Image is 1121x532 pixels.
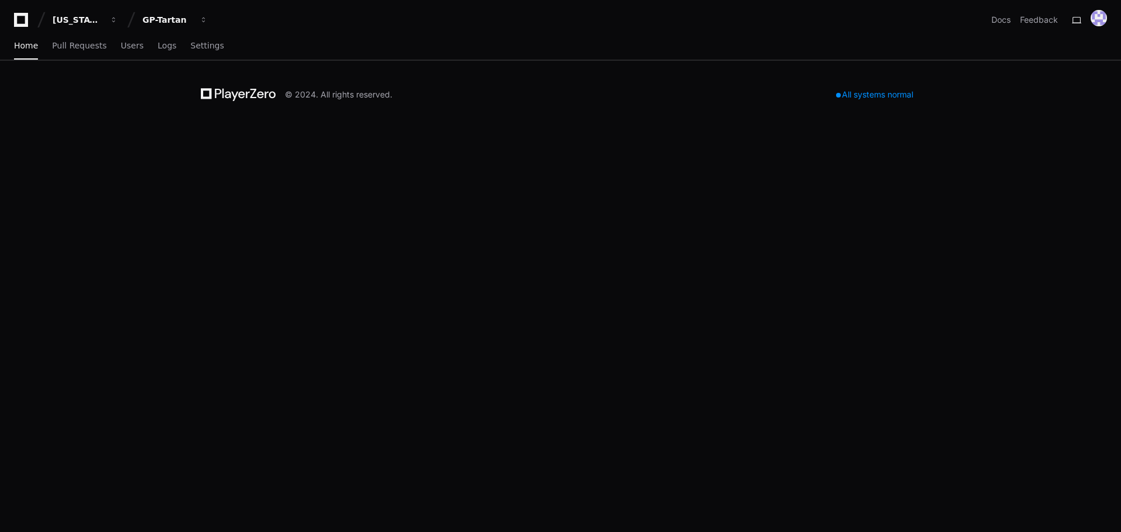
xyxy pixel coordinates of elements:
[158,42,176,49] span: Logs
[158,33,176,60] a: Logs
[142,14,193,26] div: GP-Tartan
[829,86,920,103] div: All systems normal
[14,42,38,49] span: Home
[121,42,144,49] span: Users
[138,9,213,30] button: GP-Tartan
[190,33,224,60] a: Settings
[991,14,1011,26] a: Docs
[121,33,144,60] a: Users
[14,33,38,60] a: Home
[52,33,106,60] a: Pull Requests
[48,9,123,30] button: [US_STATE] Pacific
[285,89,392,100] div: © 2024. All rights reserved.
[52,42,106,49] span: Pull Requests
[190,42,224,49] span: Settings
[1091,10,1107,26] img: 179045704
[53,14,103,26] div: [US_STATE] Pacific
[1020,14,1058,26] button: Feedback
